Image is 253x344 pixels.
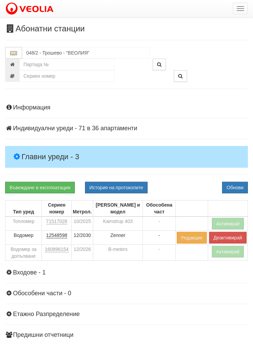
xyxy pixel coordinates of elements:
[143,245,176,261] td: -
[5,311,248,318] h4: Етажно Разпределение
[93,216,143,231] td: Kamstrup 403
[209,232,247,243] button: Деактивирай
[93,231,143,245] td: Zenner
[72,231,93,245] td: 12/2030
[5,269,248,276] h4: Входове - 1
[22,47,150,59] input: Абонатна станция
[5,216,42,231] td: Топломер
[72,216,93,231] td: 10/2025
[143,231,176,245] td: -
[85,182,148,193] button: История на протоколите
[177,232,207,243] button: Редакция
[42,200,72,217] th: Сериен номер
[5,182,75,193] a: Въвеждане в експлоатация
[5,245,42,261] td: Водомер за допълване
[5,200,42,217] th: Тип уред
[212,246,244,257] button: Активирай
[93,200,143,217] th: [PERSON_NAME] и модел
[5,290,248,297] h4: Обособени части - 0
[72,245,93,261] td: 12/2026
[5,231,42,245] td: Водомер
[222,182,248,193] button: Обнови
[212,218,244,229] button: Активирай
[143,200,176,217] th: Обособена част
[93,245,143,261] td: B-meters
[5,24,248,33] h3: Абонатни станции
[5,104,248,111] h4: Информация
[72,200,93,217] th: Метрол.
[5,125,248,132] h4: Индивидуални уреди - 71 в 36 апартаменти
[5,146,248,168] h4: Главни уреди - 3
[143,216,176,231] td: -
[5,332,248,339] h4: Предишни отчетници
[5,2,57,16] img: VeoliaLogo.png
[19,70,115,82] input: Сериен номер
[19,59,115,70] input: Партида №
